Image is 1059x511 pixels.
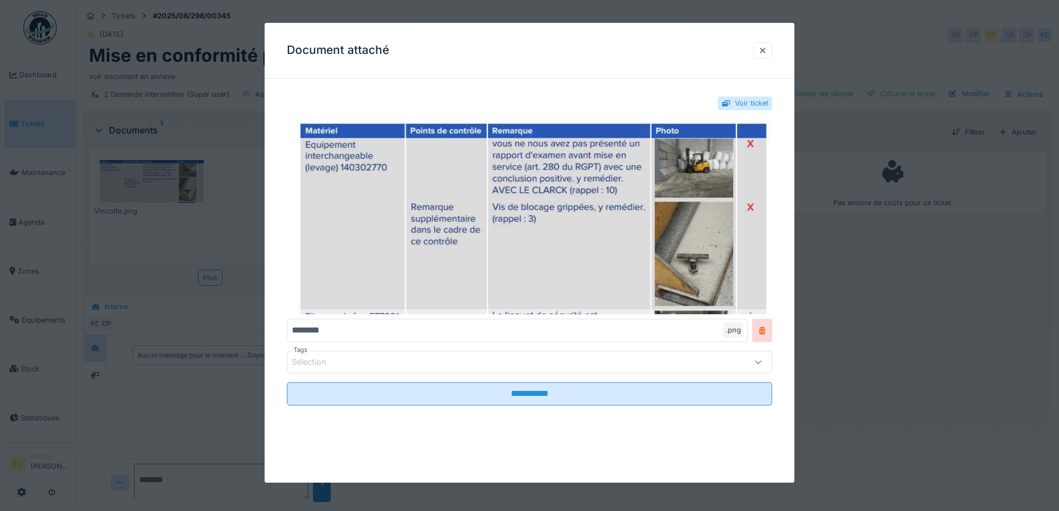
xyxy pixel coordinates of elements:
[291,346,310,355] label: Tags
[292,356,342,369] div: Sélection
[287,43,389,57] h3: Document attaché
[723,323,743,338] div: .png
[287,120,772,315] img: 95591685-f34d-4b93-b100-8f4b9a50ee31-Vincotte.png
[735,98,768,108] div: Voir ticket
